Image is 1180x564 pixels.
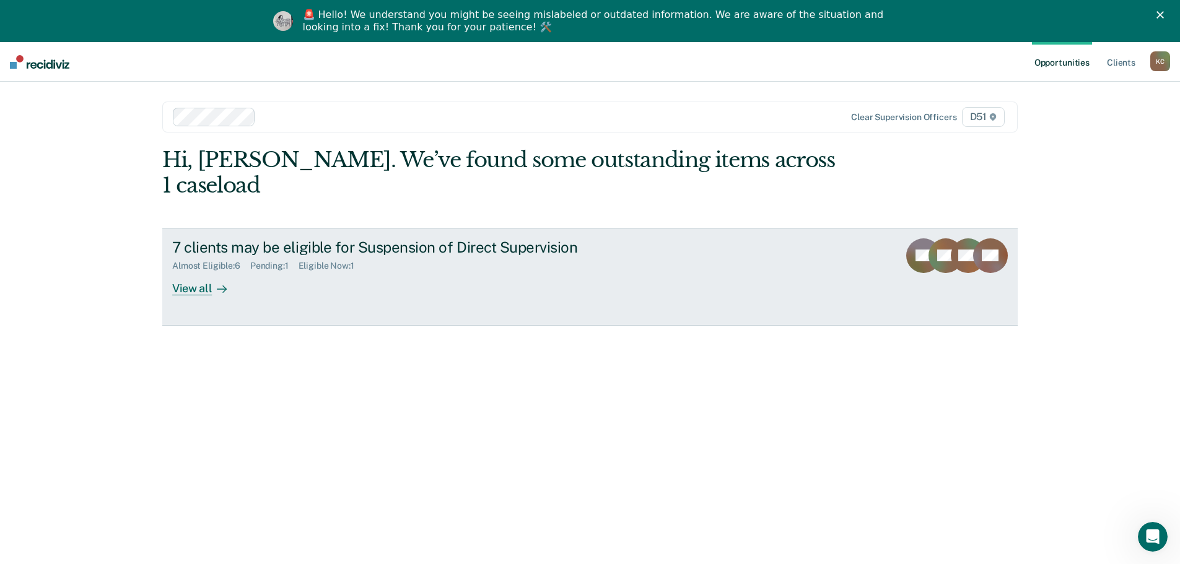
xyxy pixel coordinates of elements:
div: Almost Eligible : 6 [172,261,250,271]
div: View all [172,271,242,295]
a: Clients [1104,42,1138,82]
img: Profile image for Kim [273,11,293,31]
div: K C [1150,51,1170,71]
img: Recidiviz [10,55,69,69]
div: Hi, [PERSON_NAME]. We’ve found some outstanding items across 1 caseload [162,147,847,198]
div: Eligible Now : 1 [299,261,364,271]
span: D51 [962,107,1005,127]
iframe: Intercom live chat [1138,522,1168,552]
div: 7 clients may be eligible for Suspension of Direct Supervision [172,238,607,256]
button: KC [1150,51,1170,71]
div: Pending : 1 [250,261,299,271]
div: Close [1156,11,1169,19]
a: 7 clients may be eligible for Suspension of Direct SupervisionAlmost Eligible:6Pending:1Eligible ... [162,228,1018,326]
div: 🚨 Hello! We understand you might be seeing mislabeled or outdated information. We are aware of th... [303,9,888,33]
a: Opportunities [1032,42,1092,82]
div: Clear supervision officers [851,112,956,123]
